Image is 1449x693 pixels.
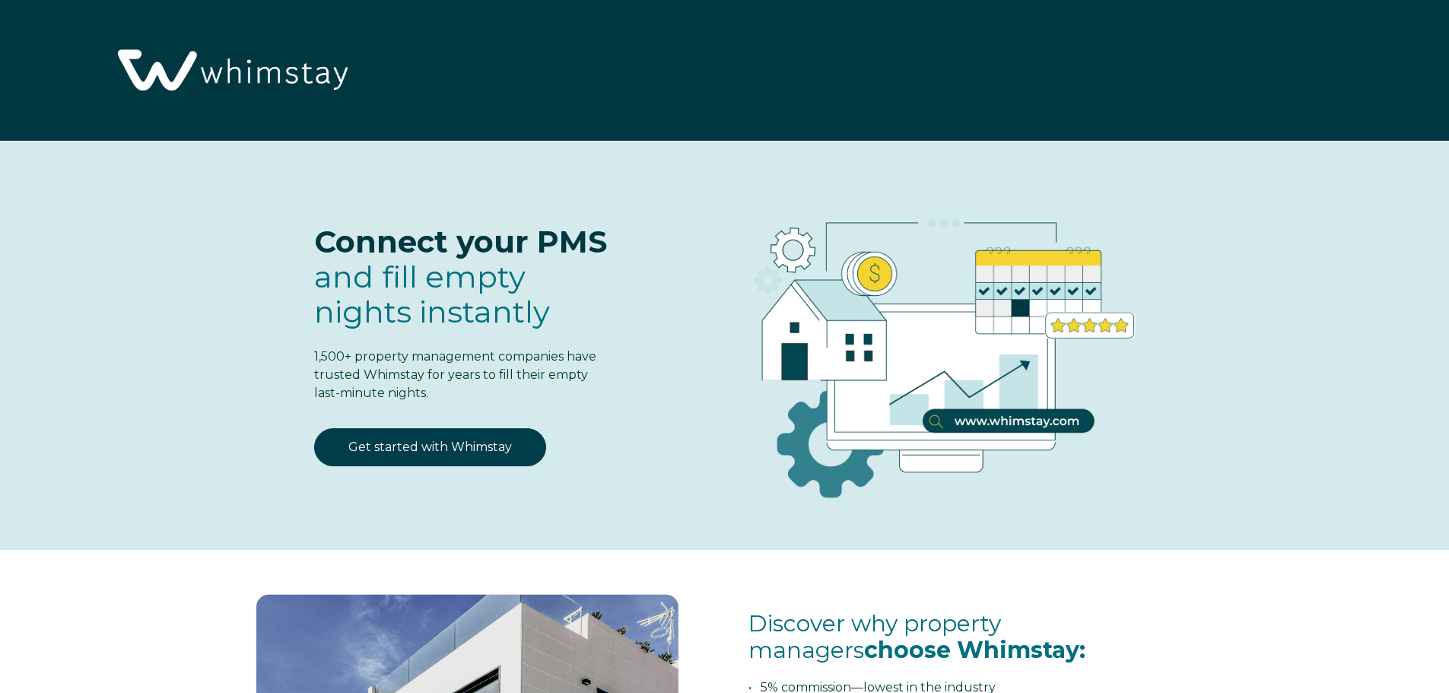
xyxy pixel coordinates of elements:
span: Connect your PMS [314,223,607,260]
img: RBO Ilustrations-03 [668,171,1203,523]
span: and [314,258,550,330]
span: choose Whimstay: [864,636,1085,664]
span: Discover why property managers [748,609,1085,664]
span: fill empty nights instantly [314,258,550,330]
span: 1,500+ property management companies have trusted Whimstay for years to fill their empty last-min... [314,349,596,400]
a: Get started with Whimstay [314,428,546,466]
img: Whimstay Logo-02 1 [106,8,355,135]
